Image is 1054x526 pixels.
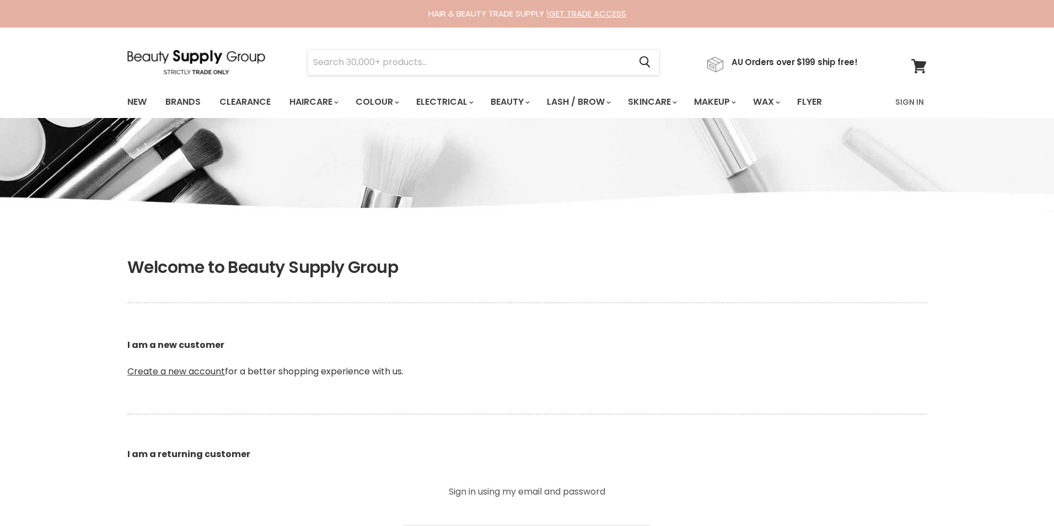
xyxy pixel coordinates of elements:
a: Beauty [482,90,536,114]
p: Sign in using my email and password [403,487,651,496]
a: Brands [157,90,209,114]
b: I am a new customer [127,339,224,351]
ul: Main menu [119,86,859,118]
div: HAIR & BEAUTY TRADE SUPPLY | [114,8,940,19]
form: Product [307,49,660,76]
a: Wax [745,90,787,114]
a: Electrical [408,90,480,114]
a: Create a new account [127,365,225,378]
button: Search [630,50,659,75]
a: Sign In [889,90,931,114]
a: Skincare [620,90,684,114]
input: Search [308,50,630,75]
a: Flyer [789,90,830,114]
nav: Main [114,86,940,118]
a: Haircare [281,90,345,114]
a: Colour [347,90,406,114]
a: Lash / Brow [539,90,617,114]
a: GET TRADE ACCESS [549,8,626,19]
b: I am a returning customer [127,448,250,460]
a: Clearance [211,90,279,114]
a: New [119,90,155,114]
a: Makeup [686,90,743,114]
iframe: Gorgias live chat messenger [999,474,1043,515]
p: for a better shopping experience with us. [127,312,927,405]
h1: Welcome to Beauty Supply Group [127,257,927,277]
